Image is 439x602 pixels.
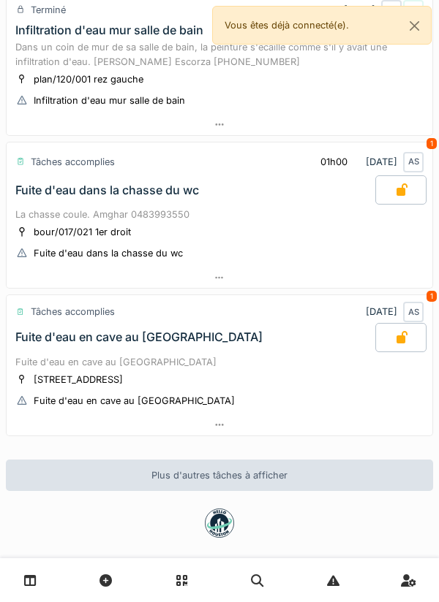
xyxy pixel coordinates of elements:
div: AS [403,302,424,322]
div: Infiltration d'eau mur salle de bain [15,23,203,37]
div: [DATE] [366,302,424,322]
div: 1 [427,138,437,149]
button: Close [398,7,431,45]
div: Terminé [31,3,66,17]
div: AS [403,152,424,172]
div: Fuite d'eau en cave au [GEOGRAPHIC_DATA] [15,330,263,344]
div: Fuite d'eau en cave au [GEOGRAPHIC_DATA] [34,394,235,408]
div: La chasse coule. Amghar 0483993550 [15,207,424,221]
div: [STREET_ADDRESS] [34,373,123,386]
div: 1 [427,291,437,302]
div: Plus d'autres tâches à afficher [6,460,433,491]
div: bour/017/021 1er droit [34,225,131,239]
div: Vous êtes déjà connecté(e). [212,6,432,45]
div: Fuite d'eau dans la chasse du wc [34,246,183,260]
div: plan/120/001 rez gauche [34,72,143,86]
div: Dans un coin de mur de sa salle de bain, la peinture s'écaille comme s'il y avait une infiltratio... [15,40,424,68]
div: 01h00 [320,155,348,169]
div: Tâches accomplies [31,305,115,319]
div: Fuite d'eau dans la chasse du wc [15,183,199,197]
div: 01h00 [299,3,326,17]
div: Infiltration d'eau mur salle de bain [34,94,185,107]
img: badge-BVDL4wpA.svg [205,508,234,538]
div: Tâches accomplies [31,155,115,169]
div: Fuite d'eau en cave au [GEOGRAPHIC_DATA] [15,355,424,369]
div: [DATE] [308,148,424,175]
